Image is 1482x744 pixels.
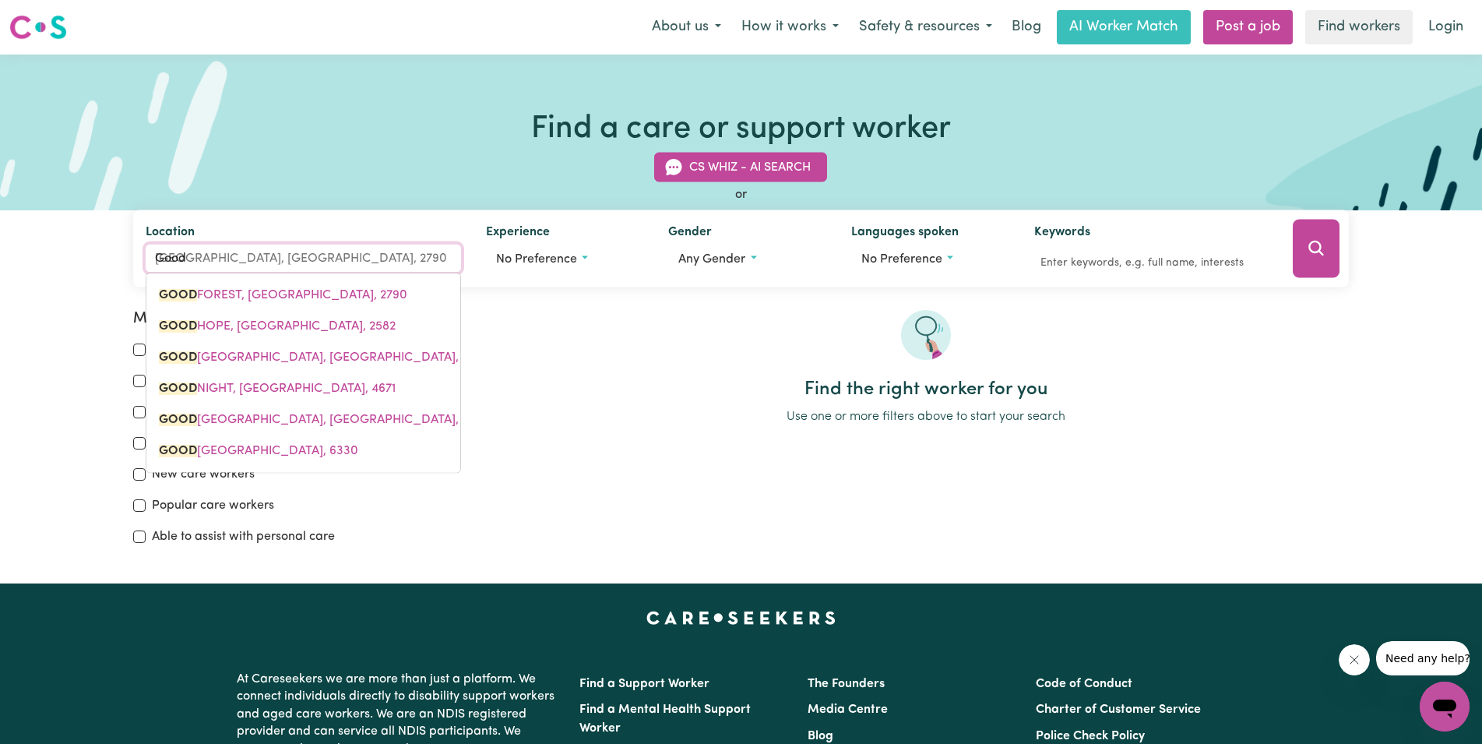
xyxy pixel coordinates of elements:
[851,245,1009,274] button: Worker language preferences
[1036,730,1145,742] a: Police Check Policy
[159,351,197,364] mark: GOOD
[1203,10,1293,44] a: Post a job
[1420,682,1470,732] iframe: Button to launch messaging window
[851,223,959,245] label: Languages spoken
[146,404,460,435] a: GOODAR, Queensland, 4390
[9,13,67,41] img: Careseekers logo
[159,414,197,426] mark: GOOD
[146,373,460,404] a: GOOD NIGHT, Queensland, 4671
[1419,10,1473,44] a: Login
[1034,223,1090,245] label: Keywords
[159,320,197,333] mark: GOOD
[152,527,335,546] label: Able to assist with personal care
[159,383,197,395] mark: GOOD
[654,153,827,182] button: CS Whiz - AI Search
[152,465,255,484] label: New care workers
[133,310,485,328] h2: More filters:
[159,320,396,333] span: HOPE, [GEOGRAPHIC_DATA], 2582
[579,678,709,690] a: Find a Support Worker
[1293,220,1340,278] button: Search
[1376,641,1470,675] iframe: Message from company
[486,245,644,274] button: Worker experience options
[9,9,67,45] a: Careseekers logo
[849,11,1002,44] button: Safety & resources
[159,383,396,395] span: NIGHT, [GEOGRAPHIC_DATA], 4671
[503,407,1349,426] p: Use one or more filters above to start your search
[159,289,407,301] span: FOREST, [GEOGRAPHIC_DATA], 2790
[808,678,885,690] a: The Founders
[146,280,460,311] a: GOOD FOREST, New South Wales, 2790
[1305,10,1413,44] a: Find workers
[146,435,460,467] a: GOODE BEACH, Western Australia, 6330
[808,730,833,742] a: Blog
[146,273,461,474] div: menu-options
[1057,10,1191,44] a: AI Worker Match
[146,342,460,373] a: GOOD HOPE LANDING, South Australia, 5330
[642,11,731,44] button: About us
[1002,10,1051,44] a: Blog
[496,253,577,266] span: No preference
[152,496,274,515] label: Popular care workers
[808,703,888,716] a: Media Centre
[646,612,836,624] a: Careseekers home page
[1036,703,1201,716] a: Charter of Customer Service
[486,223,550,245] label: Experience
[1339,644,1370,675] iframe: Close message
[1034,251,1271,275] input: Enter keywords, e.g. full name, interests
[9,11,94,23] span: Need any help?
[146,223,195,245] label: Location
[159,445,358,457] span: [GEOGRAPHIC_DATA], 6330
[159,289,197,301] mark: GOOD
[678,253,745,266] span: Any gender
[531,111,951,148] h1: Find a care or support worker
[579,703,751,735] a: Find a Mental Health Support Worker
[668,245,826,274] button: Worker gender preference
[668,223,712,245] label: Gender
[133,185,1350,204] div: or
[146,245,461,273] input: Enter a suburb
[159,351,491,364] span: [GEOGRAPHIC_DATA], [GEOGRAPHIC_DATA], 5330
[159,445,197,457] mark: GOOD
[1036,678,1132,690] a: Code of Conduct
[503,379,1349,401] h2: Find the right worker for you
[861,253,942,266] span: No preference
[146,311,460,342] a: GOOD HOPE, New South Wales, 2582
[731,11,849,44] button: How it works
[159,414,491,426] span: [GEOGRAPHIC_DATA], [GEOGRAPHIC_DATA], 4390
